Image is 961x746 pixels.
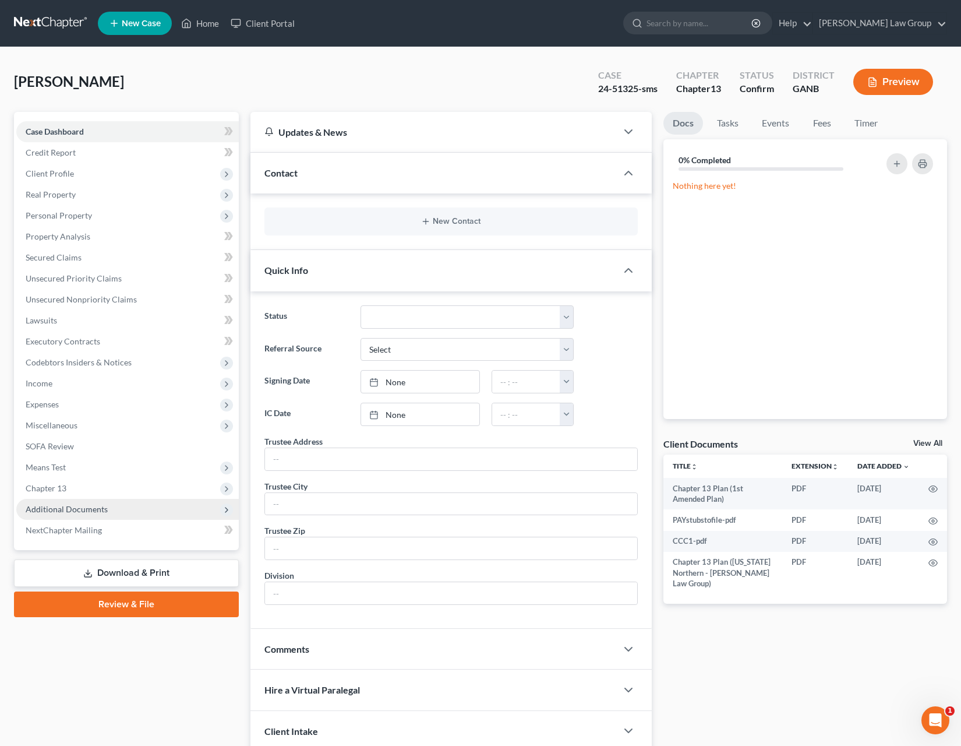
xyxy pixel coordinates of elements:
div: GANB [793,82,835,96]
a: Secured Claims [16,247,239,268]
td: [DATE] [848,552,919,594]
a: Credit Report [16,142,239,163]
td: [DATE] [848,509,919,530]
input: -- : -- [492,403,560,425]
td: PDF [782,509,848,530]
a: Lawsuits [16,310,239,331]
div: Client Documents [663,438,738,450]
a: Titleunfold_more [673,462,698,470]
td: CCC1-pdf [663,531,782,552]
div: 24-51325-sms [598,82,658,96]
div: District [793,69,835,82]
div: Trustee Zip [264,525,305,537]
label: IC Date [259,403,355,426]
a: Date Added expand_more [857,462,910,470]
a: View All [913,439,942,448]
a: Case Dashboard [16,121,239,142]
span: Real Property [26,189,76,199]
i: unfold_more [691,463,698,470]
span: New Case [122,19,161,28]
a: Home [175,13,225,34]
span: Secured Claims [26,252,82,262]
span: Means Test [26,462,66,472]
a: None [361,371,479,393]
span: [PERSON_NAME] [14,73,124,90]
td: PDF [782,531,848,552]
span: Lawsuits [26,315,57,325]
span: Expenses [26,399,59,409]
a: Unsecured Priority Claims [16,268,239,289]
input: -- [265,448,638,470]
div: Trustee City [264,480,308,492]
span: Client Profile [26,168,74,178]
a: Property Analysis [16,226,239,247]
span: Income [26,378,52,388]
i: expand_more [903,463,910,470]
label: Status [259,305,355,329]
input: Search by name... [646,12,753,34]
span: Codebtors Insiders & Notices [26,357,132,367]
p: Nothing here yet! [673,180,938,192]
a: SOFA Review [16,436,239,457]
a: Review & File [14,592,239,617]
a: Tasks [708,112,748,135]
span: Comments [264,643,309,654]
button: New Contact [274,217,629,226]
a: [PERSON_NAME] Law Group [813,13,946,34]
button: Preview [853,69,933,95]
div: Confirm [740,82,774,96]
a: Docs [663,112,703,135]
span: Client Intake [264,726,318,737]
a: Extensionunfold_more [792,462,839,470]
a: Events [752,112,799,135]
input: -- [265,582,638,604]
div: Updates & News [264,126,603,138]
div: Chapter [676,69,721,82]
span: Unsecured Nonpriority Claims [26,294,137,304]
span: Credit Report [26,147,76,157]
input: -- : -- [492,371,560,393]
span: Property Analysis [26,231,90,241]
td: PDF [782,478,848,510]
a: Executory Contracts [16,331,239,352]
td: [DATE] [848,531,919,552]
label: Signing Date [259,370,355,393]
td: Chapter 13 Plan (1st Amended Plan) [663,478,782,510]
span: Additional Documents [26,504,108,514]
td: [DATE] [848,478,919,510]
span: Hire a Virtual Paralegal [264,684,360,695]
a: Client Portal [225,13,301,34]
span: Quick Info [264,265,308,276]
td: PDF [782,552,848,594]
a: None [361,403,479,425]
span: SOFA Review [26,441,74,451]
strong: 0% Completed [679,155,731,165]
td: PAYstubstofile-pdf [663,509,782,530]
a: Timer [845,112,887,135]
div: Status [740,69,774,82]
a: NextChapter Mailing [16,520,239,541]
div: Division [264,569,294,582]
input: -- [265,537,638,559]
div: Trustee Address [264,435,323,448]
span: Executory Contracts [26,336,100,346]
a: Fees [803,112,840,135]
label: Referral Source [259,338,355,361]
span: Miscellaneous [26,420,77,430]
span: Case Dashboard [26,126,84,136]
span: Contact [264,167,298,178]
span: 13 [711,83,721,94]
div: Chapter [676,82,721,96]
div: Case [598,69,658,82]
span: 1 [945,706,955,716]
span: Unsecured Priority Claims [26,273,122,283]
iframe: Intercom live chat [921,706,949,734]
span: Chapter 13 [26,483,66,493]
td: Chapter 13 Plan ([US_STATE] Northern - [PERSON_NAME] Law Group) [663,552,782,594]
span: Personal Property [26,210,92,220]
a: Download & Print [14,559,239,587]
input: -- [265,493,638,515]
a: Unsecured Nonpriority Claims [16,289,239,310]
span: NextChapter Mailing [26,525,102,535]
a: Help [773,13,812,34]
